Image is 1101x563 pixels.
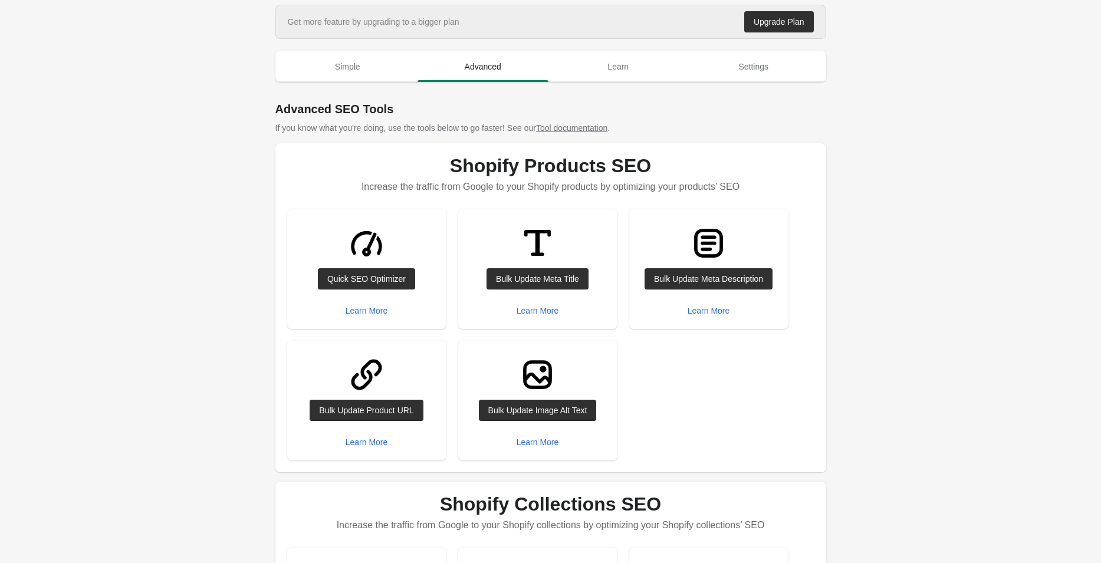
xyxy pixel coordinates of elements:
[654,274,763,284] div: Bulk Update Meta Description
[512,432,564,453] button: Learn More
[341,300,393,321] button: Learn More
[512,300,564,321] button: Learn More
[280,51,416,82] button: Simple
[415,51,551,82] button: Advanced
[683,300,735,321] button: Learn More
[515,353,560,397] img: ImageMajor-6988ddd70c612d22410311fee7e48670de77a211e78d8e12813237d56ef19ad4.svg
[418,56,548,77] span: Advanced
[287,493,814,515] h1: Shopify Collections SEO
[744,11,814,32] a: Upgrade Plan
[282,56,413,77] span: Simple
[319,406,413,415] div: Bulk Update Product URL
[496,274,579,284] div: Bulk Update Meta Title
[754,17,804,27] div: Upgrade Plan
[341,432,393,453] button: Learn More
[344,353,389,397] img: LinkMinor-ab1ad89fd1997c3bec88bdaa9090a6519f48abaf731dc9ef56a2f2c6a9edd30f.svg
[551,51,686,82] button: Learn
[287,515,814,536] p: Increase the traffic from Google to your Shopify collections by optimizing your Shopify collectio...
[517,306,559,315] div: Learn More
[275,101,826,117] h1: Advanced SEO Tools
[686,51,821,82] button: Settings
[287,155,814,176] h1: Shopify Products SEO
[275,122,826,134] p: If you know what you're doing, use the tools below to go faster! See our .
[515,221,560,265] img: TitleMinor-8a5de7e115299b8c2b1df9b13fb5e6d228e26d13b090cf20654de1eaf9bee786.svg
[346,306,388,315] div: Learn More
[688,56,819,77] span: Settings
[536,123,607,133] a: Tool documentation
[488,406,587,415] div: Bulk Update Image Alt Text
[327,274,406,284] div: Quick SEO Optimizer
[688,306,730,315] div: Learn More
[686,221,731,265] img: TextBlockMajor-3e13e55549f1fe4aa18089e576148c69364b706dfb80755316d4ac7f5c51f4c3.svg
[287,176,814,197] p: Increase the traffic from Google to your Shopify products by optimizing your products’ SEO
[479,400,597,421] a: Bulk Update Image Alt Text
[288,16,459,28] div: Get more feature by upgrading to a bigger plan
[645,268,773,289] a: Bulk Update Meta Description
[346,437,388,447] div: Learn More
[553,56,684,77] span: Learn
[517,437,559,447] div: Learn More
[310,400,423,421] a: Bulk Update Product URL
[487,268,589,289] a: Bulk Update Meta Title
[344,221,389,265] img: GaugeMajor-1ebe3a4f609d70bf2a71c020f60f15956db1f48d7107b7946fc90d31709db45e.svg
[318,268,415,289] a: Quick SEO Optimizer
